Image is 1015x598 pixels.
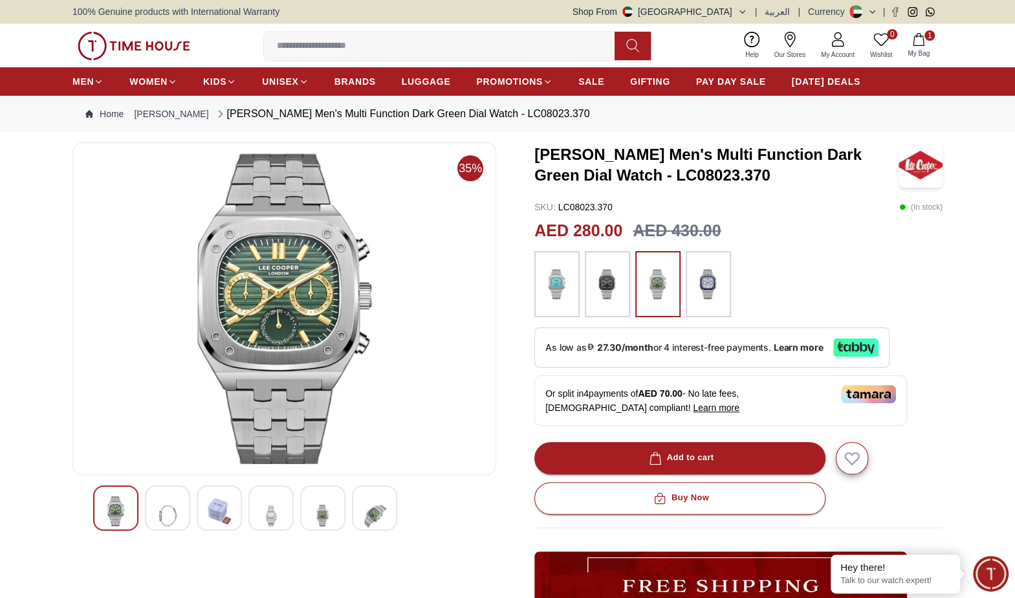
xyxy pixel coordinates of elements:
span: 0 [887,29,897,39]
a: Our Stores [767,29,813,62]
img: LEE COOPER Men Multi Function Blue Dial Watch - LC08023.300 [363,496,386,535]
button: Buy Now [534,482,825,515]
span: KIDS [203,75,226,88]
span: MEN [72,75,94,88]
div: Buy Now [651,491,709,505]
img: ... [541,258,573,311]
img: LEE COOPER Men Multi Function Blue Dial Watch - LC08023.300 [104,496,127,526]
span: My Account [816,50,860,60]
span: 35% [457,155,483,181]
span: BRANDS [334,75,376,88]
button: Shop From[GEOGRAPHIC_DATA] [573,5,747,18]
span: Our Stores [769,50,811,60]
a: BRANDS [334,70,376,93]
img: LEE COOPER Men Multi Function Blue Dial Watch - LC08023.300 [311,496,334,535]
h3: AED 430.00 [633,219,721,243]
img: ... [642,258,674,311]
span: 1 [924,30,935,41]
p: ( In stock ) [899,201,943,214]
span: SALE [578,75,604,88]
img: Lee Cooper Men's Multi Function Dark Green Dial Watch - LC08023.370 [899,142,943,188]
img: LEE COOPER Men Multi Function Blue Dial Watch - LC08023.300 [208,496,231,526]
a: PROMOTIONS [476,70,552,93]
a: Whatsapp [925,7,935,17]
h2: AED 280.00 [534,219,622,243]
div: Currency [808,5,850,18]
button: العربية [765,5,790,18]
span: LUGGAGE [402,75,451,88]
span: UNISEX [262,75,298,88]
span: SKU : [534,202,556,212]
a: MEN [72,70,104,93]
span: WOMEN [129,75,168,88]
a: Facebook [890,7,900,17]
span: AED 70.00 [638,388,682,399]
img: United Arab Emirates [622,6,633,17]
span: | [882,5,885,18]
button: 1My Bag [900,30,937,61]
img: LEE COOPER Men Multi Function Blue Dial Watch - LC08023.300 [156,496,179,535]
a: WOMEN [129,70,177,93]
p: Talk to our watch expert! [840,575,950,586]
a: Home [85,107,124,120]
img: LEE COOPER Men Multi Function Blue Dial Watch - LC08023.300 [259,496,283,535]
a: KIDS [203,70,236,93]
span: Help [740,50,764,60]
a: Instagram [908,7,917,17]
img: ... [591,258,624,311]
a: PAY DAY SALE [696,70,766,93]
img: ... [78,32,190,60]
div: Hey there! [840,561,950,574]
img: ... [692,258,725,311]
a: [DATE] DEALS [792,70,860,93]
h3: [PERSON_NAME] Men's Multi Function Dark Green Dial Watch - LC08023.370 [534,144,899,186]
a: [PERSON_NAME] [134,107,208,120]
span: GIFTING [630,75,670,88]
img: Tamara [841,385,896,403]
p: LC08023.370 [534,201,613,214]
span: Wishlist [865,50,897,60]
span: Learn more [693,403,739,413]
div: [PERSON_NAME] Men's Multi Function Dark Green Dial Watch - LC08023.370 [214,106,590,122]
span: [DATE] DEALS [792,75,860,88]
a: SALE [578,70,604,93]
a: 0Wishlist [862,29,900,62]
span: | [755,5,758,18]
button: Add to cart [534,442,825,474]
span: PAY DAY SALE [696,75,766,88]
nav: Breadcrumb [72,96,943,132]
div: Chat Widget [973,556,1009,592]
span: My Bag [902,49,935,58]
span: PROMOTIONS [476,75,543,88]
a: UNISEX [262,70,308,93]
div: Add to cart [646,450,714,465]
div: Or split in 4 payments of - No late fees, [DEMOGRAPHIC_DATA] compliant! [534,375,907,426]
span: 100% Genuine products with International Warranty [72,5,279,18]
img: LEE COOPER Men Multi Function Blue Dial Watch - LC08023.300 [83,153,485,464]
a: Help [737,29,767,62]
a: LUGGAGE [402,70,451,93]
a: GIFTING [630,70,670,93]
span: | [798,5,800,18]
